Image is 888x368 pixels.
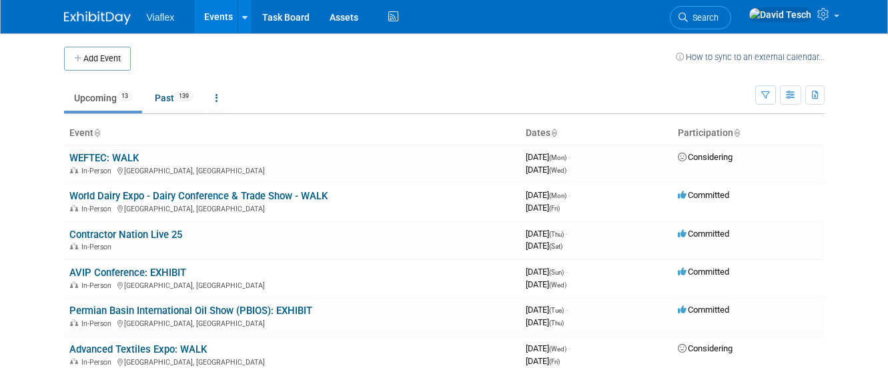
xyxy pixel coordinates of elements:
[566,267,568,277] span: -
[568,190,570,200] span: -
[568,152,570,162] span: -
[69,356,515,367] div: [GEOGRAPHIC_DATA], [GEOGRAPHIC_DATA]
[526,152,570,162] span: [DATE]
[688,13,719,23] span: Search
[549,319,564,327] span: (Thu)
[549,231,564,238] span: (Thu)
[69,305,312,317] a: Permian Basin International Oil Show (PBIOS): EXHIBIT
[678,267,729,277] span: Committed
[549,154,566,161] span: (Mon)
[733,127,740,138] a: Sort by Participation Type
[64,47,131,71] button: Add Event
[81,281,115,290] span: In-Person
[549,167,566,174] span: (Wed)
[69,343,207,355] a: Advanced Textiles Expo: WALK
[568,343,570,353] span: -
[549,192,566,199] span: (Mon)
[175,91,193,101] span: 139
[69,267,186,279] a: AVIP Conference: EXHIBIT
[526,356,560,366] span: [DATE]
[526,203,560,213] span: [DATE]
[64,11,131,25] img: ExhibitDay
[64,85,142,111] a: Upcoming13
[70,167,78,173] img: In-Person Event
[673,122,825,145] th: Participation
[749,7,812,22] img: David Tesch
[678,152,733,162] span: Considering
[69,152,139,164] a: WEFTEC: WALK
[526,317,564,327] span: [DATE]
[69,229,182,241] a: Contractor Nation Live 25
[678,190,729,200] span: Committed
[549,307,564,314] span: (Tue)
[550,127,557,138] a: Sort by Start Date
[526,267,568,277] span: [DATE]
[670,6,731,29] a: Search
[678,229,729,239] span: Committed
[70,205,78,211] img: In-Person Event
[70,319,78,326] img: In-Person Event
[526,190,570,200] span: [DATE]
[549,345,566,353] span: (Wed)
[526,241,562,251] span: [DATE]
[81,319,115,328] span: In-Person
[93,127,100,138] a: Sort by Event Name
[566,229,568,239] span: -
[69,317,515,328] div: [GEOGRAPHIC_DATA], [GEOGRAPHIC_DATA]
[69,165,515,175] div: [GEOGRAPHIC_DATA], [GEOGRAPHIC_DATA]
[81,167,115,175] span: In-Person
[70,243,78,249] img: In-Person Event
[678,343,733,353] span: Considering
[147,12,175,23] span: Viaflex
[549,358,560,365] span: (Fri)
[64,122,520,145] th: Event
[69,190,328,202] a: World Dairy Expo - Dairy Conference & Trade Show - WALK
[549,269,564,276] span: (Sun)
[549,243,562,250] span: (Sat)
[526,229,568,239] span: [DATE]
[526,165,566,175] span: [DATE]
[81,205,115,213] span: In-Person
[678,305,729,315] span: Committed
[566,305,568,315] span: -
[520,122,673,145] th: Dates
[145,85,203,111] a: Past139
[526,305,568,315] span: [DATE]
[676,52,825,62] a: How to sync to an external calendar...
[69,203,515,213] div: [GEOGRAPHIC_DATA], [GEOGRAPHIC_DATA]
[70,281,78,288] img: In-Person Event
[526,279,566,289] span: [DATE]
[69,279,515,290] div: [GEOGRAPHIC_DATA], [GEOGRAPHIC_DATA]
[117,91,132,101] span: 13
[70,358,78,365] img: In-Person Event
[549,205,560,212] span: (Fri)
[81,358,115,367] span: In-Person
[549,281,566,289] span: (Wed)
[526,343,570,353] span: [DATE]
[81,243,115,251] span: In-Person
